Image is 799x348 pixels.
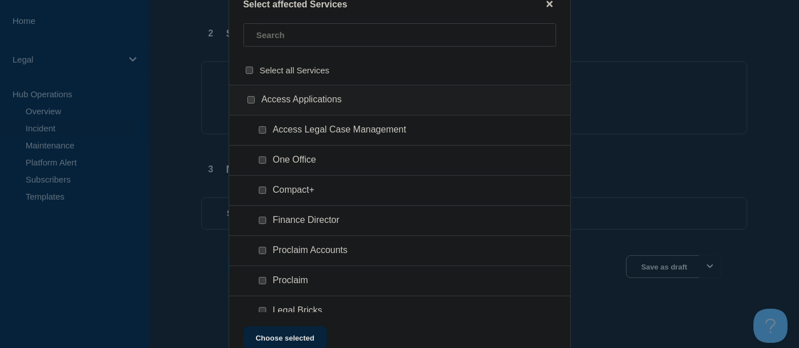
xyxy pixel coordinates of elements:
[273,125,407,136] span: Access Legal Case Management
[259,247,266,254] input: Proclaim Accounts checkbox
[259,126,266,134] input: Access Legal Case Management checkbox
[229,85,570,115] div: Access Applications
[273,185,314,196] span: Compact+
[259,277,266,284] input: Proclaim checkbox
[259,156,266,164] input: One Office checkbox
[260,65,330,75] span: Select all Services
[259,187,266,194] input: Compact+ checkbox
[247,96,255,103] input: Access Applications checkbox
[273,215,340,226] span: Finance Director
[259,307,266,314] input: Legal Bricks checkbox
[273,305,322,317] span: Legal Bricks
[273,155,316,166] span: One Office
[273,275,308,287] span: Proclaim
[246,67,253,74] input: select all checkbox
[243,23,556,47] input: Search
[259,217,266,224] input: Finance Director checkbox
[273,245,348,256] span: Proclaim Accounts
